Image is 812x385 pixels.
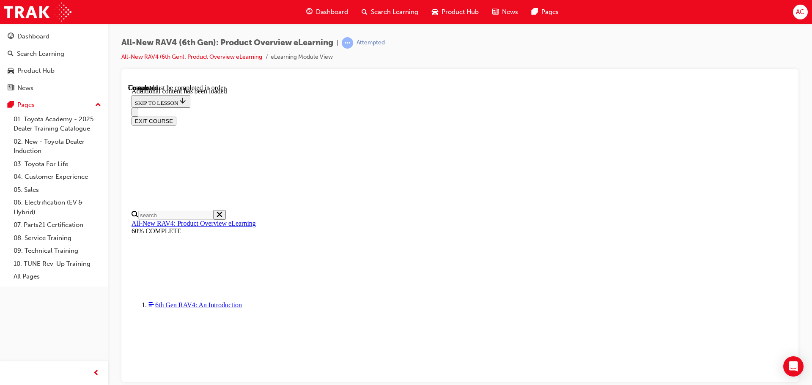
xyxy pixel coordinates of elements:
span: news-icon [8,85,14,92]
img: Trak [4,3,71,22]
span: prev-icon [93,368,99,379]
span: AC [796,7,804,17]
button: AC [793,5,808,19]
a: News [3,80,104,96]
a: 06. Electrification (EV & Hybrid) [10,196,104,218]
span: Pages [541,7,559,17]
div: Open Intercom Messenger [783,356,804,377]
a: Product Hub [3,63,104,79]
a: search-iconSearch Learning [355,3,425,21]
span: guage-icon [306,7,313,17]
span: learningRecordVerb_ATTEMPT-icon [342,37,353,49]
a: 05. Sales [10,183,104,197]
span: search-icon [362,7,368,17]
li: eLearning Module View [271,52,333,62]
span: car-icon [8,67,14,75]
span: Dashboard [316,7,348,17]
a: 01. Toyota Academy - 2025 Dealer Training Catalogue [10,113,104,135]
span: pages-icon [532,7,538,17]
a: 09. Technical Training [10,244,104,257]
button: EXIT COURSE [3,33,48,41]
span: search-icon [8,50,14,58]
a: 08. Service Training [10,232,104,245]
div: News [17,83,33,93]
div: Search Learning [17,49,64,59]
a: Dashboard [3,29,104,44]
a: All-New RAV4 (6th Gen): Product Overview eLearning [121,53,262,60]
span: Search Learning [371,7,418,17]
button: Pages [3,97,104,113]
span: News [502,7,518,17]
div: Product Hub [17,66,55,76]
a: 02. New - Toyota Dealer Induction [10,135,104,158]
button: SKIP TO LESSON [3,11,62,24]
a: car-iconProduct Hub [425,3,486,21]
a: All Pages [10,270,104,283]
span: up-icon [95,100,101,111]
a: 10. TUNE Rev-Up Training [10,257,104,270]
div: Attempted [357,39,385,47]
a: 04. Customer Experience [10,170,104,183]
input: Search [10,127,85,136]
a: All-New RAV4: Product Overview eLearning [3,136,128,143]
span: guage-icon [8,33,14,41]
a: news-iconNews [486,3,525,21]
div: 60% COMPLETE [3,143,660,151]
div: Additional content has been loaded [3,3,660,11]
a: 03. Toyota For Life [10,158,104,171]
button: Close navigation menu [3,24,10,33]
a: 07. Parts21 Certification [10,218,104,232]
a: pages-iconPages [525,3,565,21]
span: news-icon [492,7,499,17]
a: Search Learning [3,46,104,62]
span: car-icon [432,7,438,17]
button: DashboardSearch LearningProduct HubNews [3,27,104,97]
span: Product Hub [442,7,479,17]
div: Dashboard [17,32,49,41]
div: Pages [17,100,35,110]
button: Close search menu [85,126,98,136]
a: guage-iconDashboard [299,3,355,21]
span: | [337,38,338,48]
span: pages-icon [8,101,14,109]
span: All-New RAV4 (6th Gen): Product Overview eLearning [121,38,333,48]
span: SKIP TO LESSON [7,16,59,22]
